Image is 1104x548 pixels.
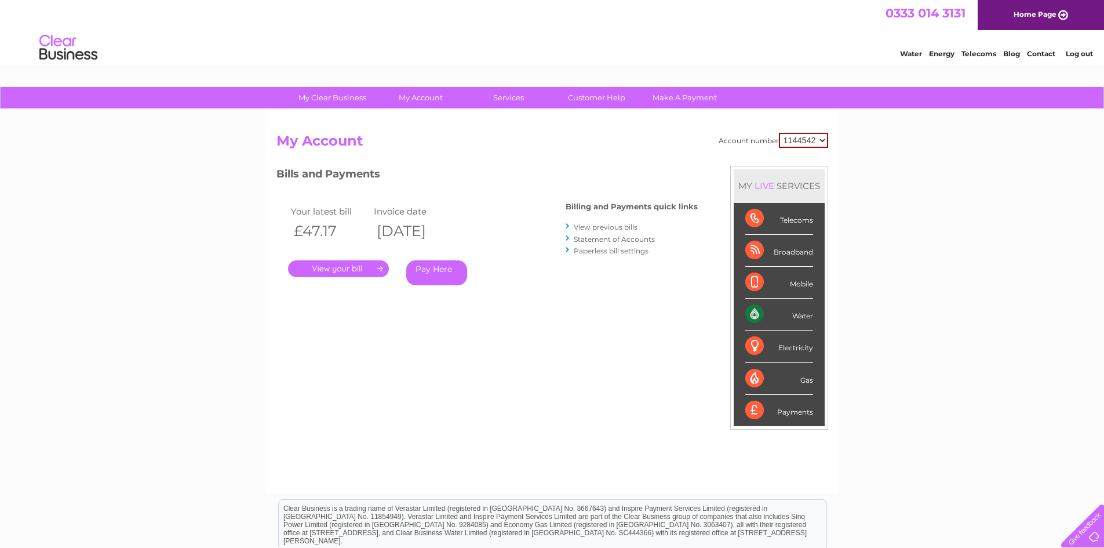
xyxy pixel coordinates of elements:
[461,87,556,108] a: Services
[39,30,98,66] img: logo.png
[745,203,813,235] div: Telecoms
[574,246,648,255] a: Paperless bill settings
[745,395,813,426] div: Payments
[574,235,655,244] a: Statement of Accounts
[719,133,828,148] div: Account number
[745,363,813,395] div: Gas
[288,260,389,277] a: .
[1027,49,1055,58] a: Contact
[886,6,965,20] a: 0333 014 3131
[288,204,371,219] td: Your latest bill
[371,219,454,243] th: [DATE]
[371,204,454,219] td: Invoice date
[745,267,813,299] div: Mobile
[961,49,996,58] a: Telecoms
[288,219,371,243] th: £47.17
[373,87,468,108] a: My Account
[752,180,777,191] div: LIVE
[745,331,813,362] div: Electricity
[574,223,637,231] a: View previous bills
[745,299,813,331] div: Water
[900,49,922,58] a: Water
[1066,49,1093,58] a: Log out
[745,235,813,267] div: Broadband
[276,166,698,186] h3: Bills and Payments
[285,87,380,108] a: My Clear Business
[929,49,954,58] a: Energy
[1003,49,1020,58] a: Blog
[276,133,828,155] h2: My Account
[406,260,467,285] a: Pay Here
[734,169,825,202] div: MY SERVICES
[549,87,644,108] a: Customer Help
[279,6,826,56] div: Clear Business is a trading name of Verastar Limited (registered in [GEOGRAPHIC_DATA] No. 3667643...
[637,87,733,108] a: Make A Payment
[566,202,698,211] h4: Billing and Payments quick links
